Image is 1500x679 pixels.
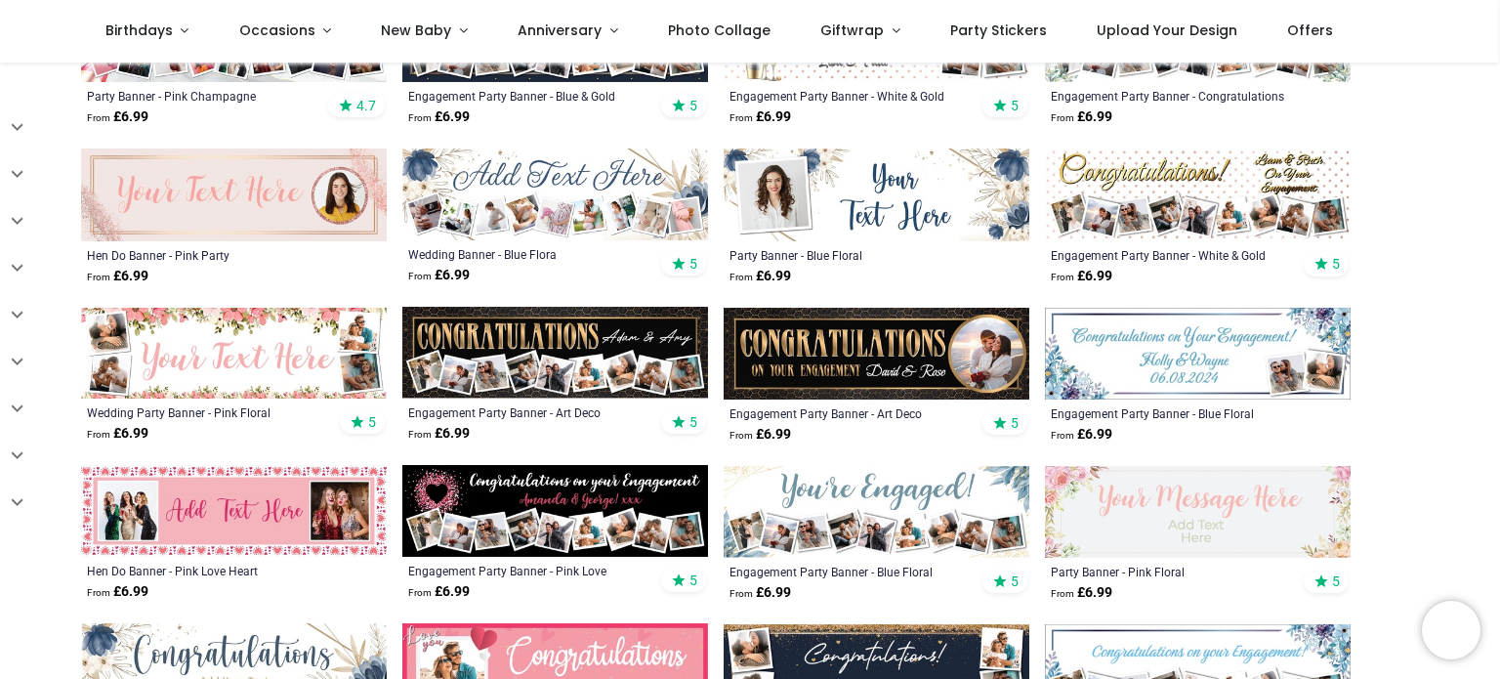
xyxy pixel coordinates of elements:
span: Occasions [239,21,315,40]
a: Engagement Party Banner - Congratulations Hearts [1051,88,1286,104]
span: Offers [1287,21,1333,40]
img: Personalised Engagement Party Banner - Art Deco - Custom Name & 1 Photo Upload [724,308,1029,400]
a: Wedding Banner - Blue Flora [408,246,644,262]
span: From [87,112,110,123]
span: Photo Collage [668,21,771,40]
a: Party Banner - Blue Floral [729,247,965,263]
img: Personalised Engagement Party Banner - Blue Floral - Custom Date, Name & 2 Photo Upload [1045,308,1351,400]
a: Wedding Party Banner - Pink Floral [87,404,322,420]
span: From [729,112,753,123]
strong: £ 6.99 [408,107,470,127]
img: Personalised Wedding Banner - Blue Flora - Custom Text & 9 Photo Upload [402,149,708,240]
span: 5 [1332,573,1340,590]
span: Party Stickers [950,21,1047,40]
span: From [1051,112,1074,123]
span: 5 [1011,573,1019,590]
a: Engagement Party Banner - Art Deco [729,405,965,421]
a: Party Banner - Pink Champagne [87,88,322,104]
a: Hen Do Banner - Pink Party [87,247,322,263]
strong: £ 6.99 [729,425,791,445]
a: Engagement Party Banner - Pink Love Hearts [408,563,644,578]
span: From [408,112,432,123]
strong: £ 6.99 [87,582,148,602]
span: From [729,272,753,282]
span: Giftwrap [820,21,884,40]
span: From [408,587,432,598]
span: New Baby [381,21,451,40]
strong: £ 6.99 [87,107,148,127]
strong: £ 6.99 [729,107,791,127]
strong: £ 6.99 [87,424,148,444]
span: Anniversary [518,21,602,40]
span: From [729,430,753,441]
strong: £ 6.99 [1051,425,1112,445]
span: 5 [368,413,376,431]
span: From [87,272,110,282]
img: Personalised Engagement Party Banner - Blue Floral - 9 Photo Upload [724,466,1029,558]
strong: £ 6.99 [408,424,470,444]
span: Birthdays [105,21,173,40]
img: Personalised Hen Do Banner - Pink Party - Custom Text & 1 Photo Upload [81,149,387,240]
span: From [729,588,753,599]
strong: £ 6.99 [1051,583,1112,603]
span: 5 [1011,97,1019,114]
strong: £ 6.99 [729,267,791,286]
span: 5 [689,572,697,589]
span: Upload Your Design [1097,21,1237,40]
img: Personalised Wedding Party Banner - Pink Floral - Custom Text & 4 Photo Upload [81,308,387,400]
iframe: Brevo live chat [1422,601,1480,659]
a: Hen Do Banner - Pink Love Heart [87,563,322,578]
span: From [87,429,110,440]
span: From [1051,588,1074,599]
span: From [1051,272,1074,282]
img: Personalised Engagement Party Banner - White & Gold - 9 Photo Upload [1045,149,1351,240]
span: From [408,429,432,440]
a: Engagement Party Banner - Blue Floral [729,564,965,579]
img: Personalised Hen Do Banner - Pink Love Heart - Custom Text & 2 Photo Upload [81,465,387,557]
span: From [408,271,432,281]
img: Personalised Engagement Party Banner - Pink Love Hearts - Custom Name & 9 Photo Upload [402,465,708,557]
a: Engagement Party Banner - Blue Floral [1051,405,1286,421]
span: 5 [689,413,697,431]
a: Engagement Party Banner - Art Deco [408,404,644,420]
strong: £ 6.99 [87,267,148,286]
strong: £ 6.99 [729,583,791,603]
span: 5 [1332,255,1340,273]
span: 5 [1011,414,1019,432]
span: 5 [689,97,697,114]
a: Party Banner - Pink Floral [1051,564,1286,579]
img: Personalised Engagement Party Banner - Art Deco - Custom Name & 9 Photo Upload [402,307,708,399]
span: 5 [689,255,697,273]
span: From [87,587,110,598]
a: Engagement Party Banner - Blue & Gold Congratulations [408,88,644,104]
strong: £ 6.99 [1051,107,1112,127]
img: Personalised Party Banner - Pink Floral - Custom Name & Text [1045,466,1351,558]
img: Personalised Party Banner - Blue Floral - 1 Photo Upload & Custom Text [724,149,1029,240]
strong: £ 6.99 [408,266,470,285]
a: Engagement Party Banner - White & Gold [729,88,965,104]
span: 4.7 [356,97,376,114]
span: From [1051,430,1074,441]
a: Engagement Party Banner - White & Gold [1051,247,1286,263]
strong: £ 6.99 [408,582,470,602]
strong: £ 6.99 [1051,267,1112,286]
